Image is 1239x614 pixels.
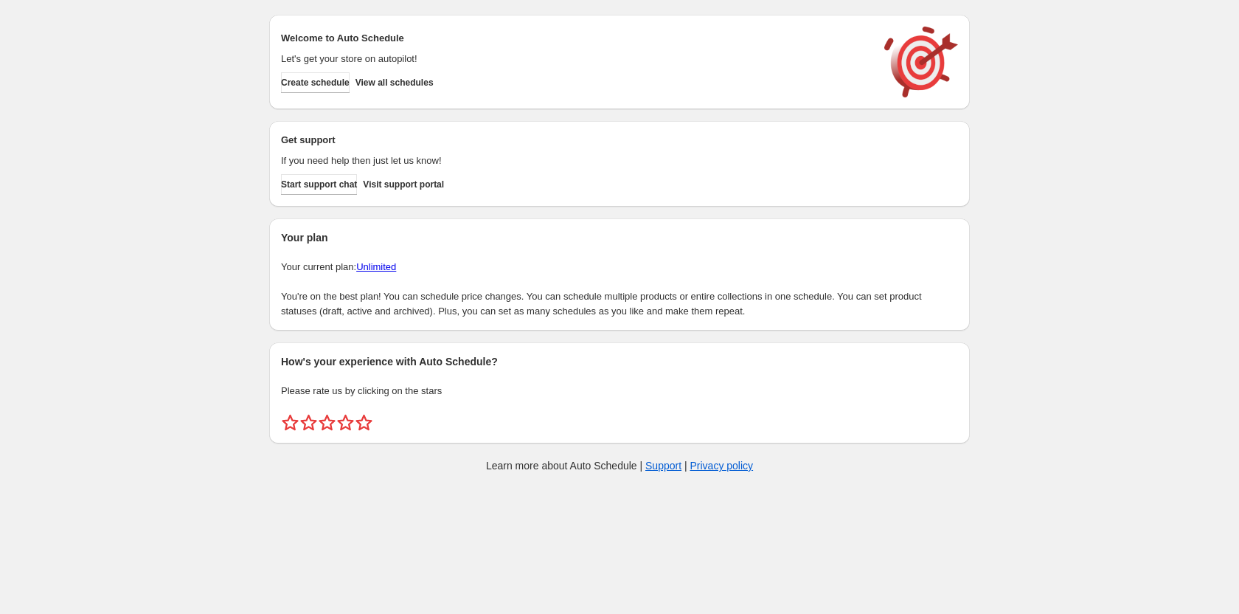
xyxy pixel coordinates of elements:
[281,260,958,275] p: Your current plan:
[281,230,958,245] h2: Your plan
[281,174,357,195] a: Start support chat
[281,77,350,89] span: Create schedule
[363,174,444,195] a: Visit support portal
[645,460,681,472] a: Support
[281,354,958,369] h2: How's your experience with Auto Schedule?
[281,133,870,148] h2: Get support
[281,153,870,168] p: If you need help then just let us know!
[281,179,357,190] span: Start support chat
[355,72,434,93] button: View all schedules
[486,458,753,473] p: Learn more about Auto Schedule | |
[281,52,870,66] p: Let's get your store on autopilot!
[281,31,870,46] h2: Welcome to Auto Schedule
[281,384,958,399] p: Please rate us by clicking on the stars
[356,261,396,272] a: Unlimited
[690,460,754,472] a: Privacy policy
[363,179,444,190] span: Visit support portal
[281,289,958,319] p: You're on the best plan! You can schedule price changes. You can schedule multiple products or en...
[281,72,350,93] button: Create schedule
[355,77,434,89] span: View all schedules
